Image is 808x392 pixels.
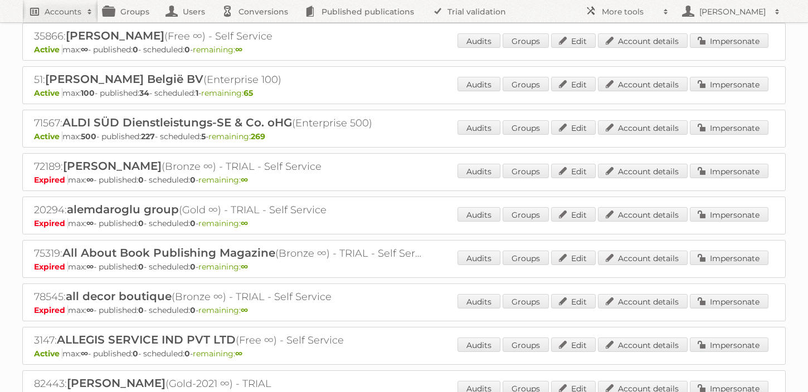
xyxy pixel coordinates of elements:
strong: 100 [81,88,95,98]
strong: ∞ [86,305,94,315]
a: Edit [551,120,596,135]
span: remaining: [198,218,248,228]
h2: Accounts [45,6,81,17]
a: Audits [457,164,500,178]
strong: 500 [81,131,96,141]
span: all decor boutique [66,290,172,303]
strong: ∞ [81,349,88,359]
a: Audits [457,294,500,308]
a: Audits [457,33,500,48]
a: Edit [551,294,596,308]
h2: More tools [602,6,658,17]
p: max: - published: - scheduled: - [34,349,774,359]
h2: 78545: (Bronze ∞) - TRIAL - Self Service [34,290,424,304]
a: Groups [503,337,549,352]
span: remaining: [193,349,242,359]
span: [PERSON_NAME] [66,29,164,42]
a: Audits [457,337,500,352]
strong: ∞ [81,45,88,55]
strong: 0 [184,45,190,55]
a: Audits [457,251,500,265]
a: Audits [457,120,500,135]
a: Groups [503,207,549,222]
a: Impersonate [690,33,768,48]
a: Edit [551,207,596,222]
h2: 20294: (Gold ∞) - TRIAL - Self Service [34,203,424,217]
span: Expired [34,175,68,185]
strong: ∞ [241,305,248,315]
strong: ∞ [86,262,94,272]
strong: ∞ [241,175,248,185]
strong: 269 [251,131,265,141]
strong: 227 [141,131,155,141]
strong: ∞ [86,218,94,228]
a: Account details [598,207,688,222]
a: Account details [598,337,688,352]
h2: 72189: (Bronze ∞) - TRIAL - Self Service [34,159,424,174]
span: remaining: [201,88,253,98]
strong: 0 [133,45,138,55]
strong: 0 [133,349,138,359]
span: remaining: [198,305,248,315]
a: Groups [503,120,549,135]
strong: 0 [138,218,144,228]
strong: 0 [138,262,144,272]
a: Impersonate [690,120,768,135]
a: Groups [503,164,549,178]
h2: 51: (Enterprise 100) [34,72,424,87]
strong: 0 [190,218,196,228]
strong: ∞ [241,262,248,272]
strong: 0 [190,305,196,315]
a: Impersonate [690,164,768,178]
h2: [PERSON_NAME] [697,6,769,17]
a: Impersonate [690,77,768,91]
span: remaining: [198,262,248,272]
a: Audits [457,207,500,222]
h2: 71567: (Enterprise 500) [34,116,424,130]
span: Expired [34,218,68,228]
span: Active [34,349,62,359]
a: Impersonate [690,251,768,265]
strong: 34 [139,88,149,98]
strong: ∞ [235,45,242,55]
h2: 3147: (Free ∞) - Self Service [34,333,424,347]
h2: 75319: (Bronze ∞) - TRIAL - Self Service [34,246,424,261]
span: ALLEGIS SERVICE IND PVT LTD [57,333,236,346]
span: remaining: [198,175,248,185]
span: All About Book Publishing Magazine [62,246,275,259]
span: Active [34,131,62,141]
a: Account details [598,120,688,135]
span: [PERSON_NAME] [63,159,162,173]
p: max: - published: - scheduled: - [34,218,774,228]
a: Account details [598,294,688,308]
span: Expired [34,305,68,315]
a: Edit [551,33,596,48]
a: Groups [503,251,549,265]
strong: 1 [196,88,198,98]
a: Edit [551,164,596,178]
a: Edit [551,337,596,352]
a: Impersonate [690,294,768,308]
a: Account details [598,77,688,91]
a: Impersonate [690,207,768,222]
span: remaining: [193,45,242,55]
a: Edit [551,251,596,265]
strong: 0 [190,262,196,272]
strong: 0 [138,175,144,185]
a: Audits [457,77,500,91]
span: Active [34,88,62,98]
h2: 35866: (Free ∞) - Self Service [34,29,424,43]
strong: 0 [190,175,196,185]
a: Account details [598,33,688,48]
strong: ∞ [241,218,248,228]
span: alemdaroglu group [67,203,179,216]
a: Groups [503,77,549,91]
p: max: - published: - scheduled: - [34,305,774,315]
strong: 0 [184,349,190,359]
span: remaining: [208,131,265,141]
p: max: - published: - scheduled: - [34,262,774,272]
a: Groups [503,294,549,308]
strong: 5 [201,131,206,141]
span: [PERSON_NAME] [67,376,166,390]
p: max: - published: - scheduled: - [34,88,774,98]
